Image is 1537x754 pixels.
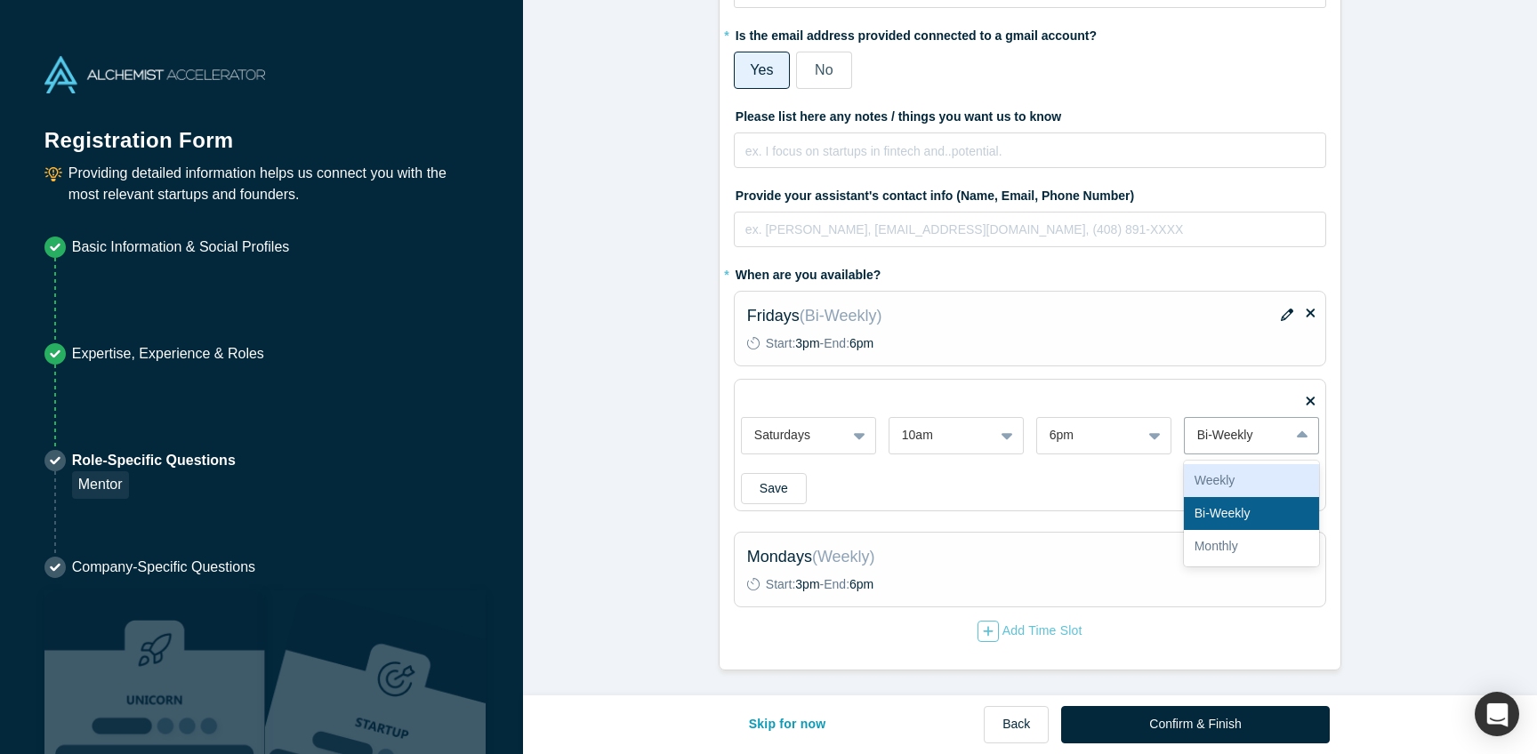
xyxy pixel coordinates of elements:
[795,336,819,350] span: 3pm
[734,20,1326,45] label: Is the email address provided connected to a gmail account?
[68,163,479,205] p: Providing detailed information helps us connect you with the most relevant startups and founders.
[978,621,1082,642] div: Add Time Slot
[984,706,1049,743] button: Back
[746,218,1315,253] div: rdw-editor
[1184,530,1319,563] div: Monthly
[72,557,255,578] p: Company-Specific Questions
[72,471,129,499] div: Mentor
[72,237,290,258] p: Basic Information & Social Profiles
[734,132,1326,168] div: rdw-wrapper
[1197,426,1276,445] div: Bi-Weekly
[815,62,833,77] span: No
[750,62,773,77] span: Yes
[746,139,1315,174] div: rdw-editor
[849,577,873,591] span: 6pm
[977,620,1083,643] button: Add Time Slot
[734,260,881,285] label: When are you available?
[766,334,873,353] p: -
[747,307,800,325] span: Fridays
[795,577,819,591] span: 3pm
[741,473,807,504] button: Save
[734,180,1326,205] label: Provide your assistant's contact info (Name, Email, Phone Number)
[1184,464,1319,497] div: Weekly
[1184,497,1319,530] div: Bi-Weekly
[766,336,795,350] span: Start:
[72,450,236,471] p: Role-Specific Questions
[734,212,1326,247] div: rdw-wrapper
[734,101,1326,126] label: Please list here any notes / things you want us to know
[812,548,875,565] span: ( Weekly )
[849,336,873,350] span: 6pm
[766,577,795,591] span: Start:
[766,575,873,594] p: -
[824,336,849,350] span: End:
[1061,706,1329,743] button: Confirm & Finish
[747,548,812,565] span: Mondays
[44,56,265,93] img: Alchemist Accelerator Logo
[72,343,264,365] p: Expertise, Experience & Roles
[730,706,845,743] button: Skip for now
[824,577,849,591] span: End:
[800,307,882,325] span: ( Bi-Weekly )
[44,106,479,156] h1: Registration Form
